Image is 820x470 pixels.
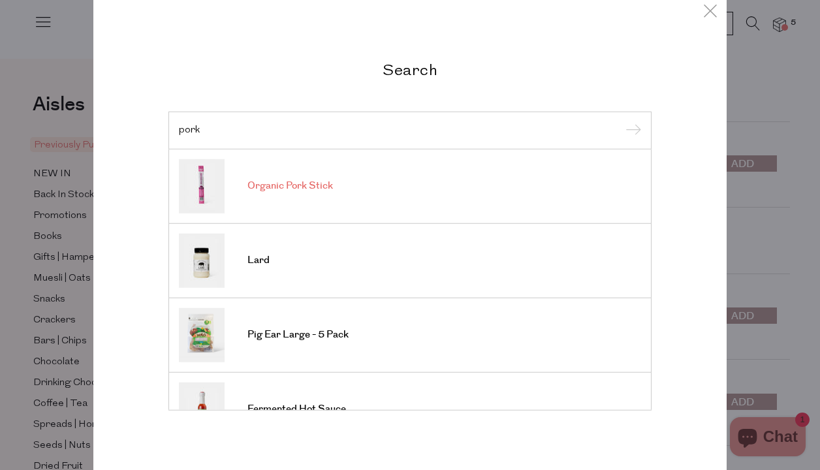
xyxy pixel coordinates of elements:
[179,307,641,362] a: Pig Ear Large - 5 Pack
[179,125,641,135] input: Search
[179,159,641,213] a: Organic Pork Stick
[247,254,270,267] span: Lard
[247,403,346,416] span: Fermented Hot Sauce
[179,382,225,436] img: Fermented Hot Sauce
[179,307,225,362] img: Pig Ear Large - 5 Pack
[247,328,349,341] span: Pig Ear Large - 5 Pack
[179,233,225,287] img: Lard
[247,180,333,193] span: Organic Pork Stick
[179,159,225,213] img: Organic Pork Stick
[179,382,641,436] a: Fermented Hot Sauce
[179,233,641,287] a: Lard
[168,60,652,79] h2: Search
